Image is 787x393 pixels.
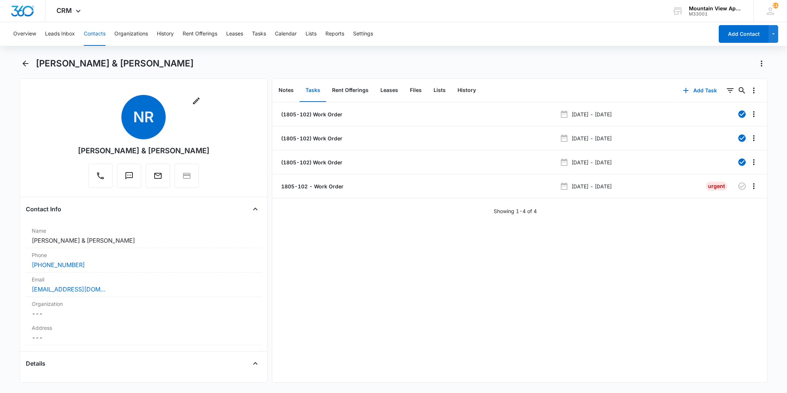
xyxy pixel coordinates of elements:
[736,85,748,96] button: Search...
[56,7,72,14] span: CRM
[117,164,141,188] button: Text
[117,175,141,181] a: Text
[32,227,255,235] label: Name
[252,22,266,46] button: Tasks
[36,58,194,69] h1: [PERSON_NAME] & [PERSON_NAME]
[157,22,174,46] button: History
[275,22,297,46] button: Calendar
[32,309,255,318] dd: ---
[689,6,743,11] div: account name
[32,285,106,294] a: [EMAIL_ADDRESS][DOMAIN_NAME]
[121,95,166,139] span: NR
[748,180,760,192] button: Overflow Menu
[306,22,317,46] button: Lists
[84,22,106,46] button: Contacts
[300,79,326,102] button: Tasks
[249,358,261,369] button: Close
[428,79,452,102] button: Lists
[748,156,760,168] button: Overflow Menu
[280,110,342,118] a: (1805-102) Work Order
[326,79,374,102] button: Rent Offerings
[452,79,482,102] button: History
[88,175,113,181] a: Call
[280,134,342,142] a: (1805-102) Work Order
[748,85,760,96] button: Overflow Menu
[26,248,261,273] div: Phone[PHONE_NUMBER]
[249,203,261,215] button: Close
[32,333,255,342] dd: ---
[78,145,210,156] div: [PERSON_NAME] & [PERSON_NAME]
[676,82,724,99] button: Add Task
[32,276,255,283] label: Email
[32,300,255,308] label: Organization
[273,79,300,102] button: Notes
[748,108,760,120] button: Overflow Menu
[26,205,61,213] h4: Contact Info
[773,3,779,8] span: 118
[32,381,255,389] label: Source
[572,134,612,142] p: [DATE] - [DATE]
[13,22,36,46] button: Overview
[32,251,255,259] label: Phone
[26,321,261,345] div: Address---
[183,22,217,46] button: Rent Offerings
[114,22,148,46] button: Organizations
[26,224,261,248] div: Name[PERSON_NAME] & [PERSON_NAME]
[374,79,404,102] button: Leases
[32,260,85,269] a: [PHONE_NUMBER]
[404,79,428,102] button: Files
[706,182,727,191] div: Urgent
[494,207,537,215] p: Showing 1-4 of 4
[572,182,612,190] p: [DATE] - [DATE]
[88,164,113,188] button: Call
[756,58,767,69] button: Actions
[719,25,769,43] button: Add Contact
[26,359,45,368] h4: Details
[280,182,344,190] a: 1805-102 - Work Order
[748,132,760,144] button: Overflow Menu
[32,324,255,332] label: Address
[280,158,342,166] a: (1805-102) Work Order
[572,158,612,166] p: [DATE] - [DATE]
[724,85,736,96] button: Filters
[26,273,261,297] div: Email[EMAIL_ADDRESS][DOMAIN_NAME]
[20,58,31,69] button: Back
[226,22,243,46] button: Leases
[146,164,170,188] button: Email
[146,175,170,181] a: Email
[689,11,743,17] div: account id
[32,236,255,245] dd: [PERSON_NAME] & [PERSON_NAME]
[45,22,75,46] button: Leads Inbox
[773,3,779,8] div: notifications count
[353,22,373,46] button: Settings
[325,22,344,46] button: Reports
[26,297,261,321] div: Organization---
[572,110,612,118] p: [DATE] - [DATE]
